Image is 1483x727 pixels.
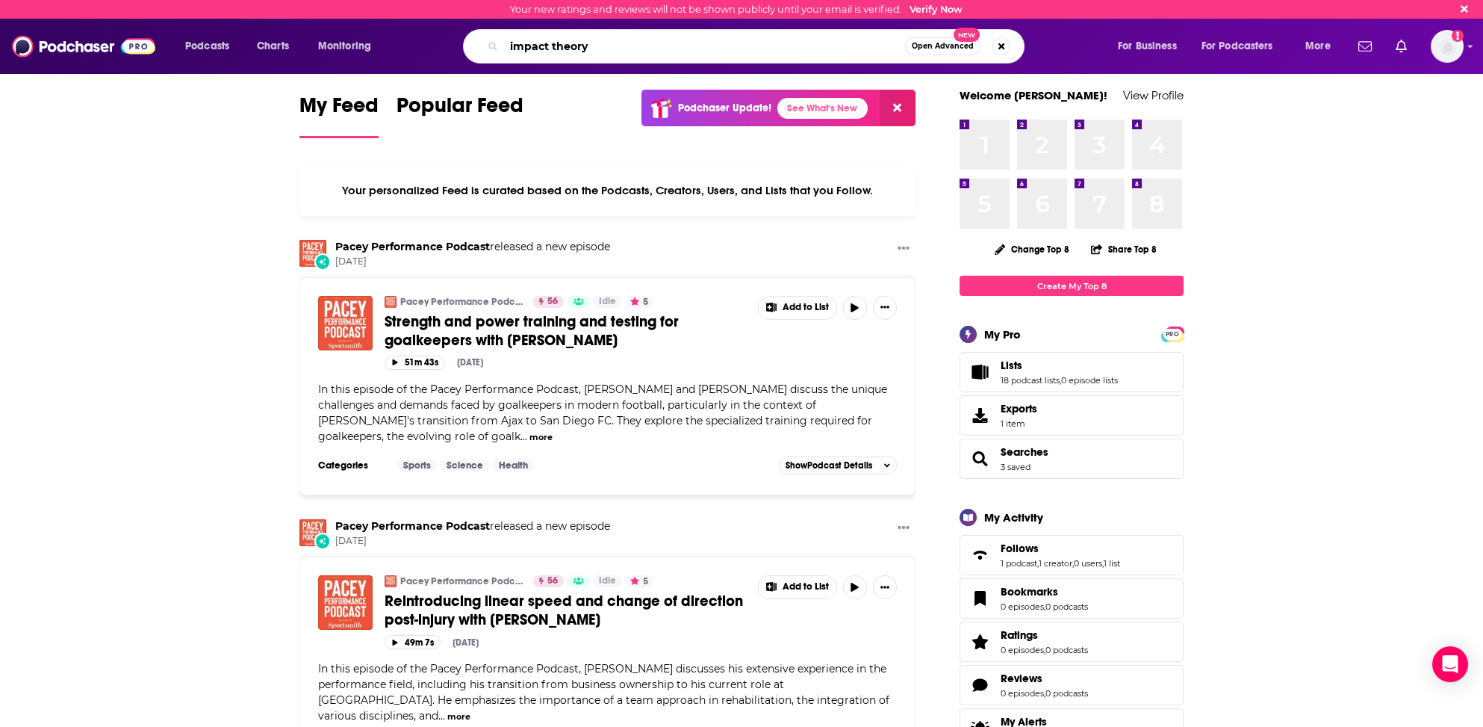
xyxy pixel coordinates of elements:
[335,519,610,533] h3: released a new episode
[457,357,483,368] div: [DATE]
[318,460,385,471] h3: Categories
[1001,462,1030,472] a: 3 saved
[400,575,523,587] a: Pacey Performance Podcast
[385,592,743,629] span: Reintroducing linear speed and change of direction post-injury with [PERSON_NAME]
[385,592,747,629] a: Reintroducing linear speed and change of direction post-injury with [PERSON_NAME]
[1044,601,1045,612] span: ,
[1001,628,1088,642] a: Ratings
[965,405,995,426] span: Exports
[960,535,1184,575] span: Follows
[984,510,1043,525] div: My Activity
[1044,688,1045,699] span: ,
[783,302,829,313] span: Add to List
[335,240,490,253] a: Pacey Performance Podcast
[175,34,249,58] button: open menu
[1431,30,1464,63] span: Logged in as BretAita
[493,460,534,471] a: Health
[1060,375,1061,386] span: ,
[1001,688,1044,699] a: 0 episodes
[299,93,379,127] span: My Feed
[1001,585,1088,598] a: Bookmarks
[599,294,616,309] span: Idle
[318,383,887,443] span: In this episode of the Pacey Performance Podcast, [PERSON_NAME] and [PERSON_NAME] discuss the uni...
[593,575,622,587] a: Idle
[1201,36,1273,57] span: For Podcasters
[1001,542,1120,555] a: Follows
[678,102,771,114] p: Podchaser Update!
[318,575,373,630] a: Reintroducing linear speed and change of direction post-injury with Loren Landow
[954,28,980,42] span: New
[314,253,331,270] div: New Episode
[299,93,379,138] a: My Feed
[1045,688,1088,699] a: 0 podcasts
[960,395,1184,436] a: Exports
[510,4,963,15] div: Your new ratings and reviews will not be shown publicly until your email is verified.
[1039,558,1072,569] a: 1 creator
[1432,646,1468,682] div: Open Intercom Messenger
[1001,585,1058,598] span: Bookmarks
[1090,235,1157,264] button: Share Top 8
[335,535,610,548] span: [DATE]
[960,665,1184,705] span: Reviews
[547,294,558,309] span: 56
[1037,558,1039,569] span: ,
[965,675,995,696] a: Reviews
[1044,645,1045,655] span: ,
[905,37,980,55] button: Open AdvancedNew
[12,32,155,61] img: Podchaser - Follow, Share and Rate Podcasts
[385,635,441,649] button: 49m 7s
[892,519,915,538] button: Show More Button
[335,240,610,254] h3: released a new episode
[314,533,331,549] div: New Episode
[1352,34,1378,59] a: Show notifications dropdown
[441,460,489,471] a: Science
[318,296,373,350] img: Strength and power training and testing for goalkeepers with Yoeri Pegel
[477,29,1039,64] div: Search podcasts, credits, & more...
[912,43,974,50] span: Open Advanced
[1061,375,1118,386] a: 0 episode lists
[965,631,995,652] a: Ratings
[520,430,527,443] span: ...
[335,519,490,533] a: Pacey Performance Podcast
[385,312,679,350] span: Strength and power training and testing for goalkeepers with [PERSON_NAME]
[1045,601,1088,612] a: 0 podcasts
[777,98,868,119] a: See What's New
[1452,30,1464,42] svg: Email not verified
[385,312,747,350] a: Strength and power training and testing for goalkeepers with [PERSON_NAME]
[1163,328,1181,339] a: PRO
[1001,402,1037,415] span: Exports
[1001,542,1039,555] span: Follows
[1305,36,1331,57] span: More
[533,296,564,308] a: 56
[960,578,1184,619] span: Bookmarks
[299,519,326,546] img: Pacey Performance Podcast
[504,34,905,58] input: Search podcasts, credits, & more...
[385,296,397,308] a: Pacey Performance Podcast
[892,240,915,259] button: Show More Button
[385,575,397,587] img: Pacey Performance Podcast
[965,448,995,469] a: Searches
[960,439,1184,479] span: Searches
[1001,375,1060,386] a: 18 podcast lists
[1192,34,1295,58] button: open menu
[299,165,915,216] div: Your personalized Feed is curated based on the Podcasts, Creators, Users, and Lists that you Follow.
[453,637,479,648] div: [DATE]
[910,4,963,15] a: Verify Now
[786,460,872,471] span: Show Podcast Details
[1431,30,1464,63] img: User Profile
[438,709,445,723] span: ...
[1390,34,1413,59] a: Show notifications dropdown
[247,34,298,58] a: Charts
[1123,88,1184,102] a: View Profile
[447,711,470,723] button: more
[626,296,653,308] button: 5
[1074,558,1102,569] a: 0 users
[779,457,897,474] button: ShowPodcast Details
[986,240,1078,259] button: Change Top 8
[960,352,1184,392] span: Lists
[759,297,836,319] button: Show More Button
